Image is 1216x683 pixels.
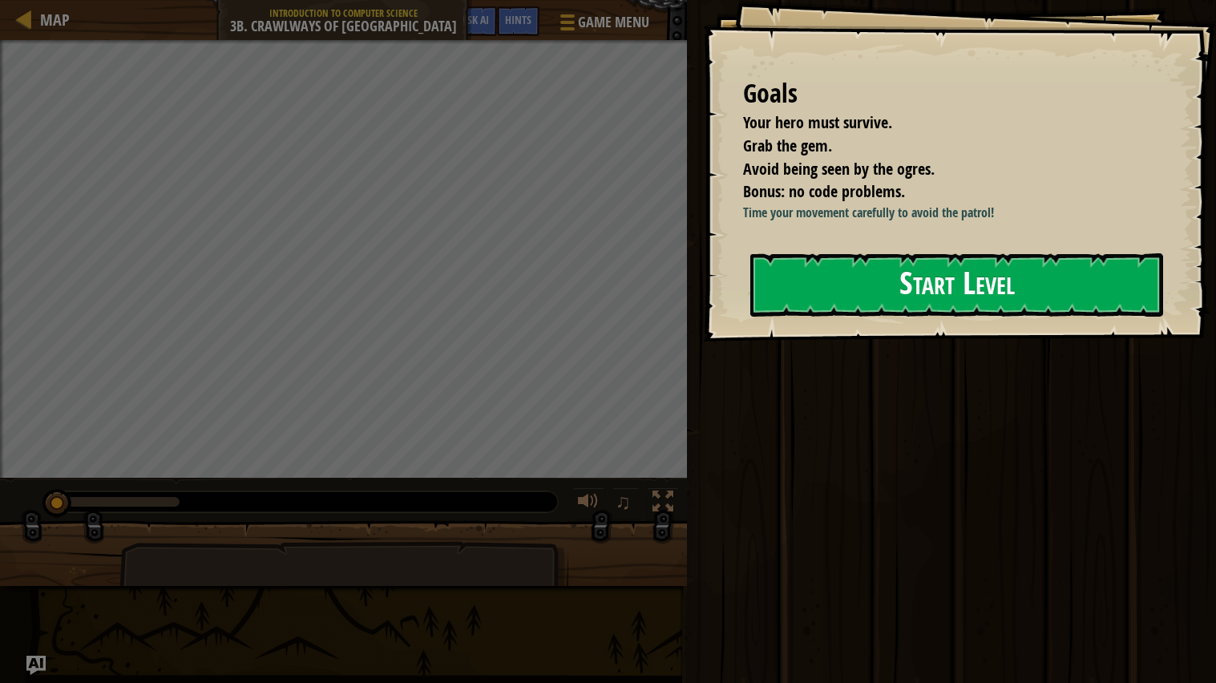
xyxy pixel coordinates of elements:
[505,12,531,27] span: Hints
[40,9,70,30] span: Map
[647,487,679,520] button: Toggle fullscreen
[743,111,892,133] span: Your hero must survive.
[743,180,905,202] span: Bonus: no code problems.
[723,158,1156,181] li: Avoid being seen by the ogres.
[743,158,935,180] span: Avoid being seen by the ogres.
[462,12,489,27] span: Ask AI
[743,204,1160,222] p: Time your movement carefully to avoid the patrol!
[743,135,832,156] span: Grab the gem.
[723,135,1156,158] li: Grab the gem.
[578,12,649,33] span: Game Menu
[547,6,659,44] button: Game Menu
[612,487,640,520] button: ♫
[723,111,1156,135] li: Your hero must survive.
[743,75,1160,112] div: Goals
[616,490,632,514] span: ♫
[454,6,497,36] button: Ask AI
[26,656,46,675] button: Ask AI
[723,180,1156,204] li: Bonus: no code problems.
[750,253,1163,317] button: Start Level
[32,9,70,30] a: Map
[572,487,604,520] button: Adjust volume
